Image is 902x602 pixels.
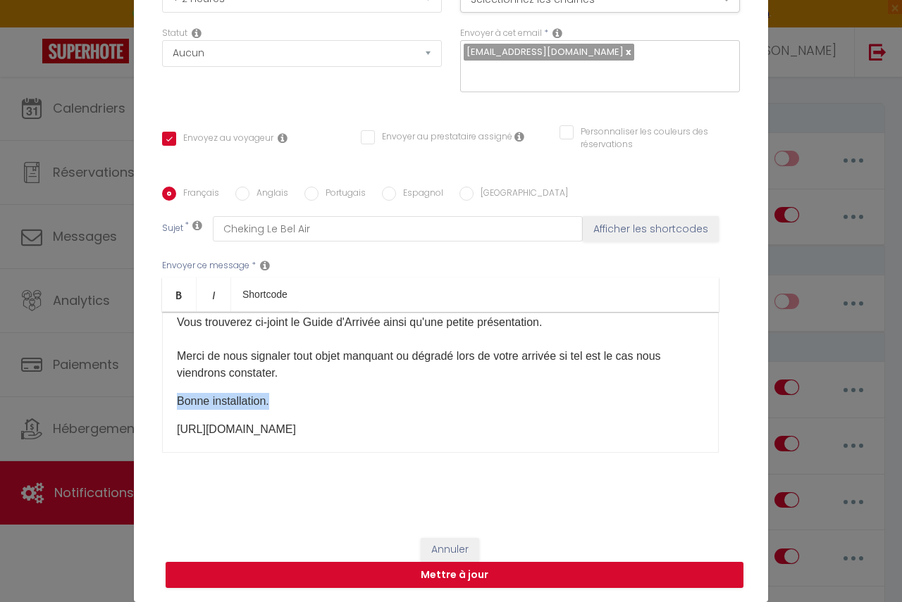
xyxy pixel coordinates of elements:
[260,260,270,271] i: Message
[514,131,524,142] i: Envoyer au prestataire si il est assigné
[176,187,219,202] label: Français
[177,421,704,438] p: [URL][DOMAIN_NAME]​
[177,393,704,410] p: Bonne installation.
[319,187,366,202] label: Portugais
[583,216,719,242] button: Afficher les shortcodes
[421,538,479,562] button: Annuler
[162,222,183,237] label: Sujet
[11,6,54,48] button: Ouvrir le widget de chat LiveChat
[177,449,704,466] p: N'hésitez pas si vous avez la moindre question, je reste à votre disposition si besoin.
[162,259,249,272] label: Envoyer ce message
[192,27,202,39] i: Booking status
[396,187,443,202] label: Espagnol
[197,277,231,311] a: Italic
[467,45,624,58] span: [EMAIL_ADDRESS][DOMAIN_NAME]
[278,132,288,144] i: Envoyer au voyageur
[162,277,197,311] a: Bold
[460,27,542,40] label: Envoyer à cet email
[177,314,704,382] p: Vous trouverez ci-joint le Guide d'Arrivée ainsi qu'une petite présentation. Merci de nous signal...
[162,27,187,40] label: Statut
[231,277,299,311] a: Shortcode
[552,27,562,39] i: Recipient
[192,220,202,231] i: Subject
[166,562,743,589] button: Mettre à jour
[249,187,288,202] label: Anglais
[474,187,568,202] label: [GEOGRAPHIC_DATA]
